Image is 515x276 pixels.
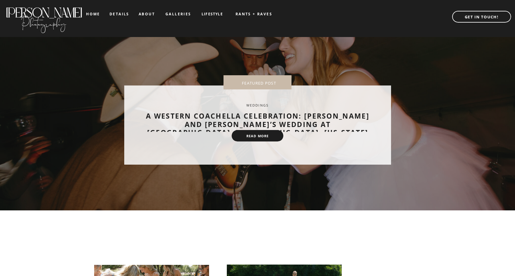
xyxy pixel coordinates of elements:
a: about [139,12,155,16]
a: home [86,12,100,16]
a: RANTS + RAVES [230,12,278,16]
b: GET IN TOUCH! [465,14,498,20]
a: read more [240,134,275,138]
nav: FEATURED POST [233,81,285,84]
a: LIFESTYLE [197,12,227,16]
a: Photography [5,12,82,32]
a: galleries [165,12,190,16]
a: A Western Coachella Celebration: [PERSON_NAME] and [PERSON_NAME]’s Wedding at [GEOGRAPHIC_DATA], ... [146,111,369,137]
a: details [109,12,129,16]
a: Weddings [246,103,269,107]
a: [PERSON_NAME] [5,5,82,15]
